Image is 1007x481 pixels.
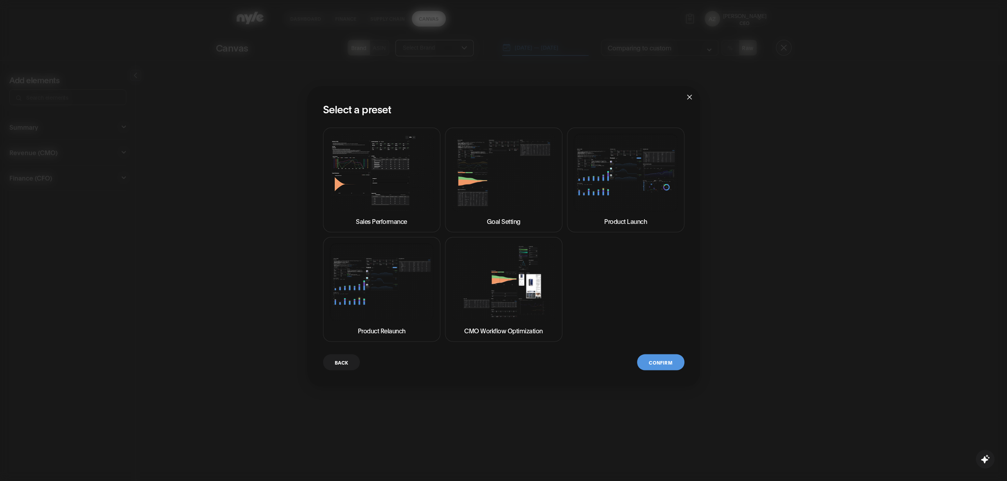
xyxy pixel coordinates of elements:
[445,237,562,342] button: CMO Workflow Optimization
[330,243,434,321] img: Product Relaunch
[323,127,440,232] button: Sales Performance
[567,127,684,232] button: Product Launch
[452,134,556,212] img: Goal Setting
[686,94,693,100] span: close
[330,134,434,211] img: Sales Performance
[487,216,521,225] p: Goal Setting
[637,354,684,370] button: Confirm
[464,325,543,335] p: CMO Workflow Optimization
[323,102,684,115] h2: Select a preset
[356,216,407,226] p: Sales Performance
[679,86,700,107] button: Close
[323,354,360,370] button: Back
[358,325,406,335] p: Product Relaunch
[574,134,678,211] img: Product Launch
[452,243,556,321] img: CMO Workflow Optimization
[323,237,440,342] button: Product Relaunch
[604,216,647,226] p: Product Launch
[445,127,562,232] button: Goal Setting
